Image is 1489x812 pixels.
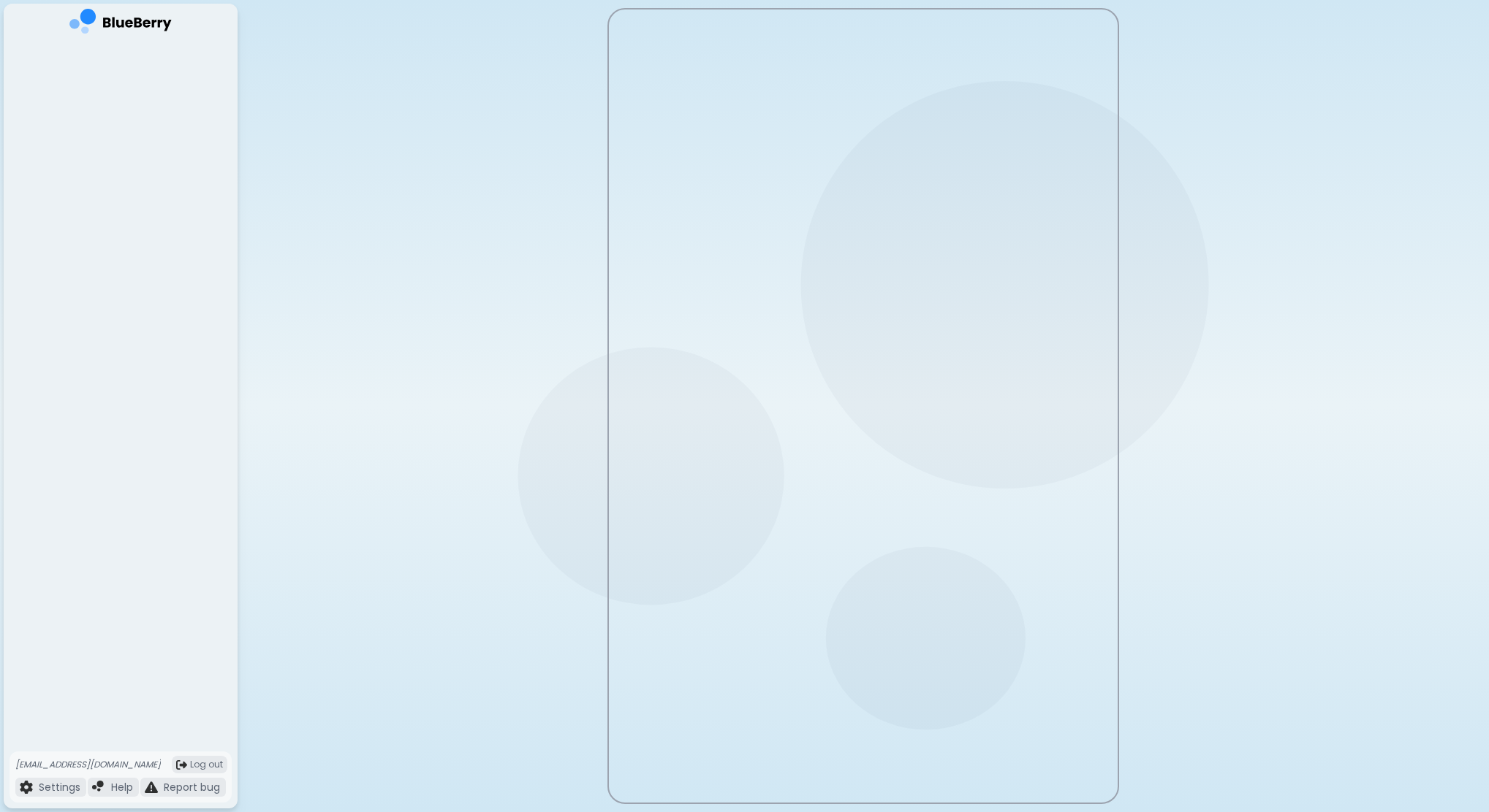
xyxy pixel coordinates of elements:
p: Settings [39,781,80,794]
img: logout [176,759,187,770]
img: file icon [145,781,158,794]
p: Report bug [164,781,220,794]
p: Help [111,781,133,794]
p: [EMAIL_ADDRESS][DOMAIN_NAME] [15,759,161,770]
span: Log out [190,759,223,770]
img: file icon [92,781,105,794]
img: company logo [69,9,172,39]
img: file icon [20,781,33,794]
